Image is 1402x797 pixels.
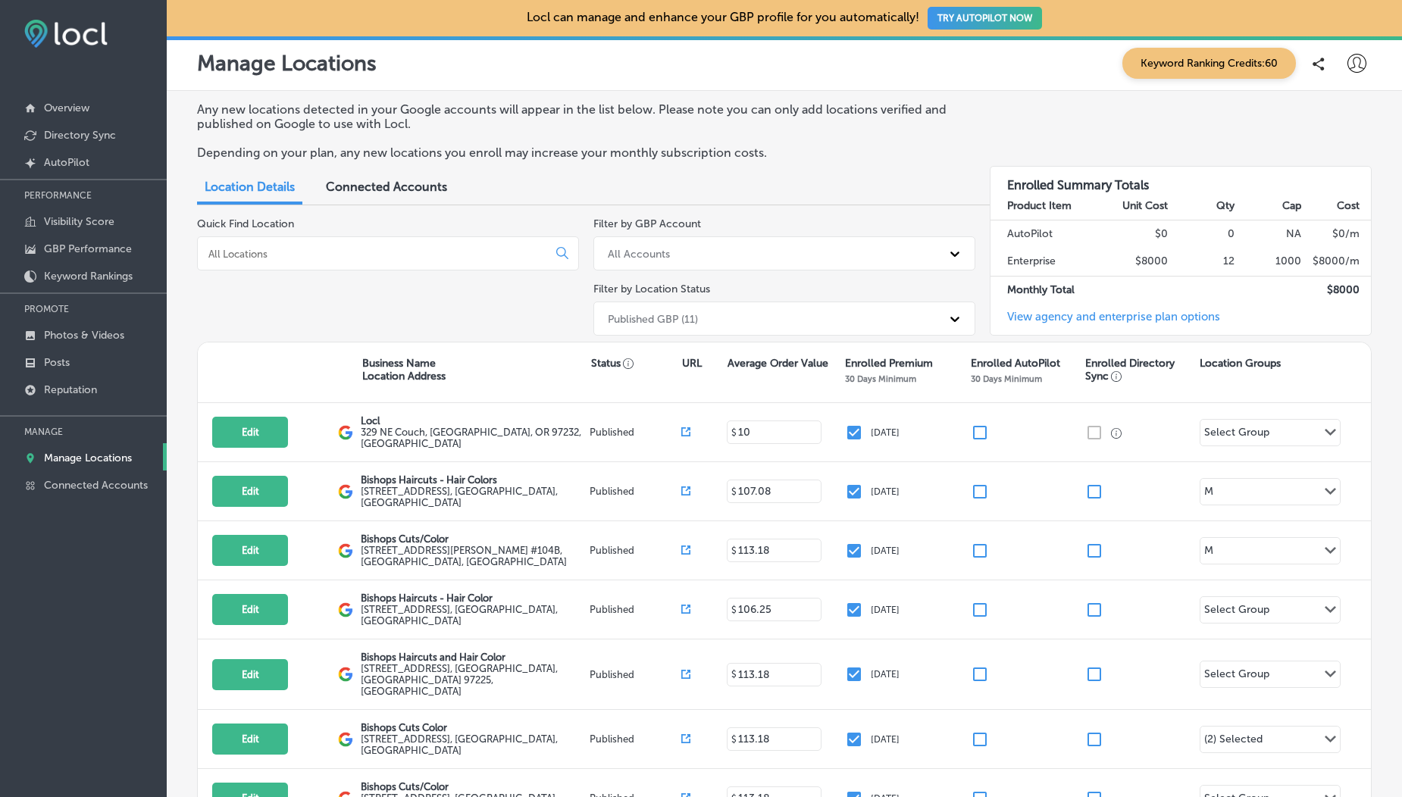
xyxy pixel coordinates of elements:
[44,215,114,228] p: Visibility Score
[1235,192,1302,220] th: Cap
[1102,220,1169,248] td: $0
[338,543,353,558] img: logo
[24,20,108,48] img: fda3e92497d09a02dc62c9cd864e3231.png
[1204,667,1269,685] div: Select Group
[990,248,1102,276] td: Enterprise
[338,484,353,499] img: logo
[1204,426,1269,443] div: Select Group
[1169,220,1235,248] td: 0
[44,242,132,255] p: GBP Performance
[731,669,737,680] p: $
[1102,192,1169,220] th: Unit Cost
[1204,603,1269,620] div: Select Group
[361,474,586,486] p: Bishops Haircuts - Hair Colors
[212,535,288,566] button: Edit
[731,605,737,615] p: $
[591,357,682,370] p: Status
[871,734,900,745] p: [DATE]
[1007,199,1072,212] strong: Product Item
[44,383,97,396] p: Reputation
[44,329,124,342] p: Photos & Videos
[44,452,132,464] p: Manage Locations
[608,312,698,325] div: Published GBP (11)
[44,129,116,142] p: Directory Sync
[361,545,586,567] label: [STREET_ADDRESS][PERSON_NAME] #104B , [GEOGRAPHIC_DATA], [GEOGRAPHIC_DATA]
[44,156,89,169] p: AutoPilot
[845,357,933,370] p: Enrolled Premium
[731,545,737,556] p: $
[1169,248,1235,276] td: 12
[590,427,681,438] p: Published
[1200,357,1281,370] p: Location Groups
[990,220,1102,248] td: AutoPilot
[361,652,586,663] p: Bishops Haircuts and Hair Color
[871,486,900,497] p: [DATE]
[731,486,737,497] p: $
[593,283,710,295] label: Filter by Location Status
[971,357,1060,370] p: Enrolled AutoPilot
[338,602,353,617] img: logo
[361,663,586,697] label: [STREET_ADDRESS] , [GEOGRAPHIC_DATA], [GEOGRAPHIC_DATA] 97225, [GEOGRAPHIC_DATA]
[207,247,544,261] input: All Locations
[990,310,1220,335] a: View agency and enterprise plan options
[1122,48,1296,79] span: Keyword Ranking Credits: 60
[593,217,701,230] label: Filter by GBP Account
[1302,192,1371,220] th: Cost
[212,476,288,507] button: Edit
[871,605,900,615] p: [DATE]
[44,102,89,114] p: Overview
[871,427,900,438] p: [DATE]
[728,357,828,370] p: Average Order Value
[212,594,288,625] button: Edit
[338,667,353,682] img: logo
[361,415,586,427] p: Locl
[361,427,586,449] label: 329 NE Couch , [GEOGRAPHIC_DATA], OR 97232, [GEOGRAPHIC_DATA]
[871,545,900,556] p: [DATE]
[361,592,586,604] p: Bishops Haircuts - Hair Color
[845,373,916,384] p: 30 Days Minimum
[590,669,681,680] p: Published
[1169,192,1235,220] th: Qty
[928,7,1042,30] button: TRY AUTOPILOT NOW
[990,167,1371,192] h3: Enrolled Summary Totals
[590,545,681,556] p: Published
[1302,248,1371,276] td: $ 8000 /m
[1302,220,1371,248] td: $ 0 /m
[361,604,586,627] label: [STREET_ADDRESS] , [GEOGRAPHIC_DATA], [GEOGRAPHIC_DATA]
[197,102,961,131] p: Any new locations detected in your Google accounts will appear in the list below. Please note you...
[212,417,288,448] button: Edit
[1235,220,1302,248] td: NA
[1235,248,1302,276] td: 1000
[1204,733,1263,750] div: (2) Selected
[1204,485,1213,502] div: M
[682,357,702,370] p: URL
[1204,544,1213,561] div: M
[205,180,295,194] span: Location Details
[362,357,446,383] p: Business Name Location Address
[361,781,586,792] p: Bishops Cuts/Color
[1102,248,1169,276] td: $8000
[338,425,353,440] img: logo
[731,427,737,438] p: $
[361,533,586,545] p: Bishops Cuts/Color
[212,724,288,755] button: Edit
[197,51,377,76] p: Manage Locations
[44,356,70,369] p: Posts
[590,486,681,497] p: Published
[197,145,961,160] p: Depending on your plan, any new locations you enroll may increase your monthly subscription costs.
[197,217,294,230] label: Quick Find Location
[990,276,1102,304] td: Monthly Total
[590,604,681,615] p: Published
[44,270,133,283] p: Keyword Rankings
[608,247,670,260] div: All Accounts
[361,722,586,733] p: Bishops Cuts Color
[212,659,288,690] button: Edit
[1085,357,1192,383] p: Enrolled Directory Sync
[731,734,737,745] p: $
[326,180,447,194] span: Connected Accounts
[361,733,586,756] label: [STREET_ADDRESS] , [GEOGRAPHIC_DATA], [GEOGRAPHIC_DATA]
[1302,276,1371,304] td: $ 8000
[44,479,148,492] p: Connected Accounts
[361,486,586,508] label: [STREET_ADDRESS] , [GEOGRAPHIC_DATA], [GEOGRAPHIC_DATA]
[971,373,1042,384] p: 30 Days Minimum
